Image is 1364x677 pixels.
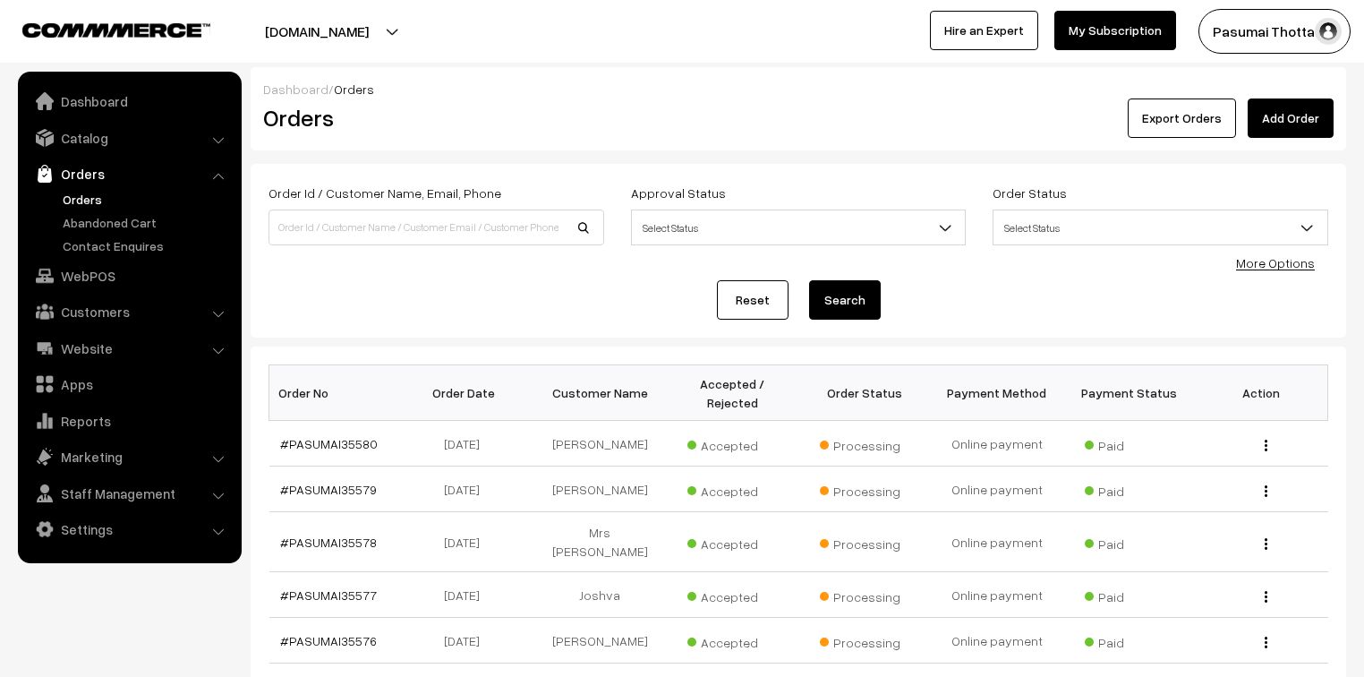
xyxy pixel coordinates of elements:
img: Menu [1265,485,1267,497]
span: Select Status [993,210,1328,245]
td: [PERSON_NAME] [533,618,666,664]
td: [PERSON_NAME] [533,467,666,512]
span: Orders [334,81,374,97]
a: Staff Management [22,477,235,510]
th: Payment Method [931,365,1063,421]
td: [DATE] [401,572,533,618]
img: Menu [1265,440,1267,451]
span: Paid [1085,477,1174,501]
a: Dashboard [22,85,235,117]
a: Dashboard [263,81,328,97]
a: Reset [717,280,789,320]
a: Settings [22,513,235,545]
a: Contact Enquires [58,236,235,255]
button: Pasumai Thotta… [1198,9,1351,54]
span: Processing [820,530,909,553]
th: Payment Status [1063,365,1196,421]
a: Customers [22,296,235,328]
a: More Options [1236,255,1315,270]
a: Orders [58,190,235,209]
span: Accepted [687,629,777,652]
a: Reports [22,405,235,437]
button: Search [809,280,881,320]
img: COMMMERCE [22,23,210,37]
td: Online payment [931,421,1063,467]
th: Customer Name [533,365,666,421]
a: #PASUMAI35576 [280,633,377,648]
th: Order Status [798,365,931,421]
span: Paid [1085,629,1174,652]
button: Export Orders [1128,99,1236,138]
a: Website [22,332,235,364]
img: Menu [1265,591,1267,603]
span: Processing [820,477,909,501]
th: Accepted / Rejected [666,365,798,421]
div: / [263,80,1334,99]
span: Select Status [993,212,1327,244]
a: #PASUMAI35577 [280,587,377,603]
span: Accepted [687,530,777,553]
a: Marketing [22,441,235,473]
button: [DOMAIN_NAME] [202,9,431,54]
th: Order No [269,365,402,421]
img: Menu [1265,538,1267,550]
span: Paid [1085,530,1174,553]
td: [DATE] [401,467,533,512]
span: Select Status [632,212,966,244]
a: WebPOS [22,260,235,292]
td: Online payment [931,512,1063,572]
th: Action [1196,365,1328,421]
span: Processing [820,432,909,455]
span: Accepted [687,477,777,501]
label: Approval Status [631,184,726,202]
a: #PASUMAI35579 [280,482,377,497]
span: Paid [1085,432,1174,455]
td: Online payment [931,572,1063,618]
td: [DATE] [401,421,533,467]
td: Online payment [931,467,1063,512]
a: Add Order [1248,99,1334,138]
td: [DATE] [401,618,533,664]
label: Order Id / Customer Name, Email, Phone [269,184,501,202]
td: [DATE] [401,512,533,572]
span: Processing [820,583,909,606]
span: Processing [820,629,909,652]
a: COMMMERCE [22,18,179,39]
a: Orders [22,158,235,190]
label: Order Status [993,184,1067,202]
th: Order Date [401,365,533,421]
a: Catalog [22,122,235,154]
h2: Orders [263,104,602,132]
img: user [1315,18,1342,45]
input: Order Id / Customer Name / Customer Email / Customer Phone [269,210,604,245]
td: Joshva [533,572,666,618]
span: Accepted [687,583,777,606]
a: Hire an Expert [930,11,1038,50]
a: #PASUMAI35580 [280,436,378,451]
a: Abandoned Cart [58,213,235,232]
a: Apps [22,368,235,400]
a: #PASUMAI35578 [280,535,377,550]
span: Paid [1085,583,1174,606]
span: Select Status [631,210,967,245]
span: Accepted [687,432,777,455]
td: [PERSON_NAME] [533,421,666,467]
td: Mrs [PERSON_NAME] [533,512,666,572]
td: Online payment [931,618,1063,664]
img: Menu [1265,637,1267,648]
a: My Subscription [1054,11,1176,50]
